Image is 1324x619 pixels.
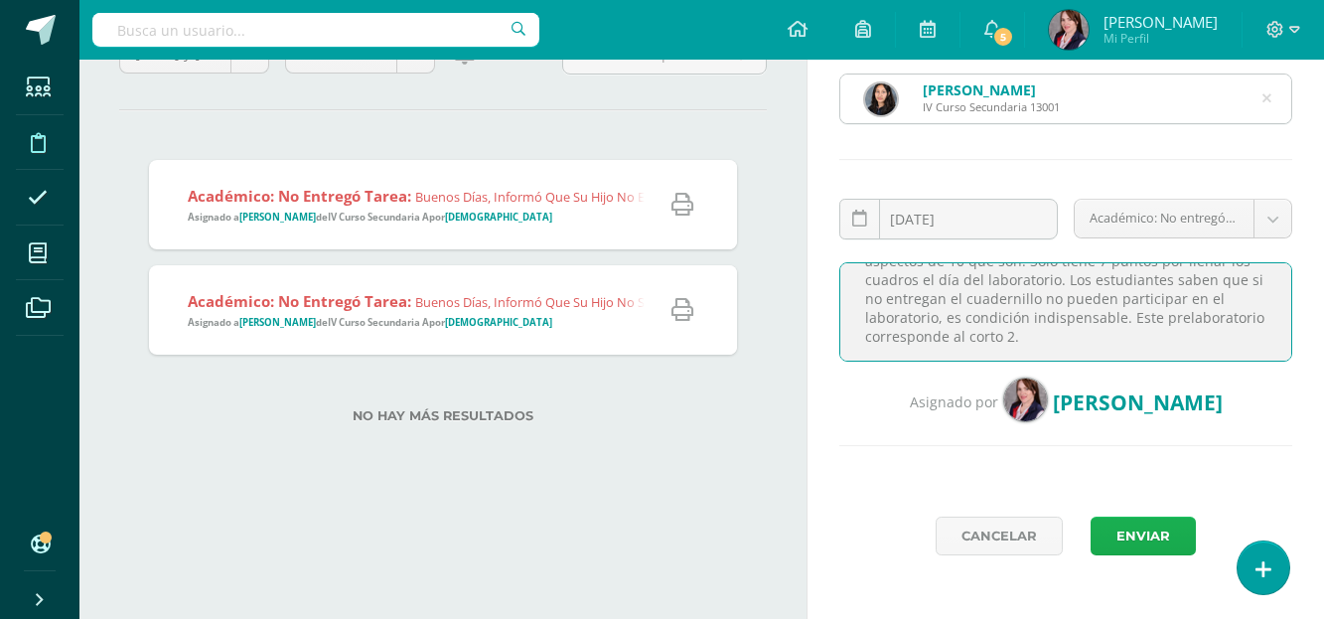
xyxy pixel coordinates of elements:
img: 256fac8282a297643e415d3697adb7c8.png [1049,10,1089,50]
div: IV Curso Secundaria 13001 [923,99,1060,114]
strong: IV Curso Secundaria A [328,316,429,329]
div: [PERSON_NAME] [923,80,1060,99]
input: Fecha de ocurrencia [840,200,1057,238]
span: Mi Perfil [1103,30,1218,47]
img: 256fac8282a297643e415d3697adb7c8.png [1003,378,1048,422]
strong: [PERSON_NAME] [239,316,316,329]
span: Asignado a de por [188,211,552,224]
strong: [DEMOGRAPHIC_DATA] [445,316,552,329]
strong: Académico: No entregó tarea: [188,291,411,311]
span: [PERSON_NAME] [1053,388,1223,416]
input: Busca un estudiante aquí... [840,75,1291,123]
strong: [PERSON_NAME] [239,211,316,224]
label: No hay más resultados [149,408,737,423]
span: Buenos días, informó que su hijo no se puso al día en el curso de psicología y no entrego el coll... [415,293,1169,311]
span: Académico: No entregó tarea [1090,200,1239,237]
strong: Académico: No entregó tarea: [188,186,411,206]
input: Busca un usuario... [92,13,539,47]
strong: [DEMOGRAPHIC_DATA] [445,211,552,224]
strong: IV Curso Secundaria A [328,211,429,224]
img: e5c705e52a8ddf85ed9df4af02a83419.png [865,83,897,115]
a: Académico: No entregó tarea [1075,200,1291,237]
button: Enviar [1091,517,1196,555]
span: [PERSON_NAME] [1103,12,1218,32]
span: 5 [992,26,1014,48]
span: Buenos días, informó que su hijo no entrego el collage [PERSON_NAME] del amor del curso de psicol... [415,188,1047,206]
span: Asignado por [910,392,998,411]
span: Asignado a de por [188,316,552,329]
a: Cancelar [936,517,1063,555]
